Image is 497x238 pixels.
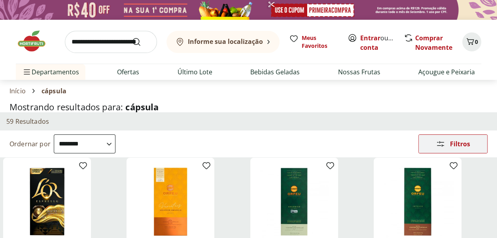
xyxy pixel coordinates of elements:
a: Último Lote [178,67,212,77]
span: Meus Favoritos [302,34,338,50]
a: Ofertas [117,67,139,77]
img: Hortifruti [16,29,55,53]
a: Meus Favoritos [289,34,338,50]
a: Comprar Novamente [415,34,452,52]
a: Criar conta [360,34,404,52]
a: Açougue e Peixaria [418,67,475,77]
button: Menu [22,62,32,81]
a: Entrar [360,34,380,42]
a: Nossas Frutas [338,67,380,77]
a: Início [9,87,26,94]
button: Informe sua localização [166,31,280,53]
span: ou [360,33,395,52]
span: cápsula [42,87,66,94]
button: Submit Search [132,37,151,47]
input: search [65,31,157,53]
b: Informe sua localização [188,37,263,46]
button: Carrinho [462,32,481,51]
span: 0 [475,38,478,45]
span: Filtros [450,141,470,147]
label: Ordernar por [9,140,51,148]
span: cápsula [125,101,159,113]
h2: 59 Resultados [6,117,49,126]
span: Departamentos [22,62,79,81]
a: Bebidas Geladas [250,67,300,77]
h1: Mostrando resultados para: [9,102,488,112]
svg: Abrir Filtros [436,139,445,149]
button: Filtros [418,134,488,153]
